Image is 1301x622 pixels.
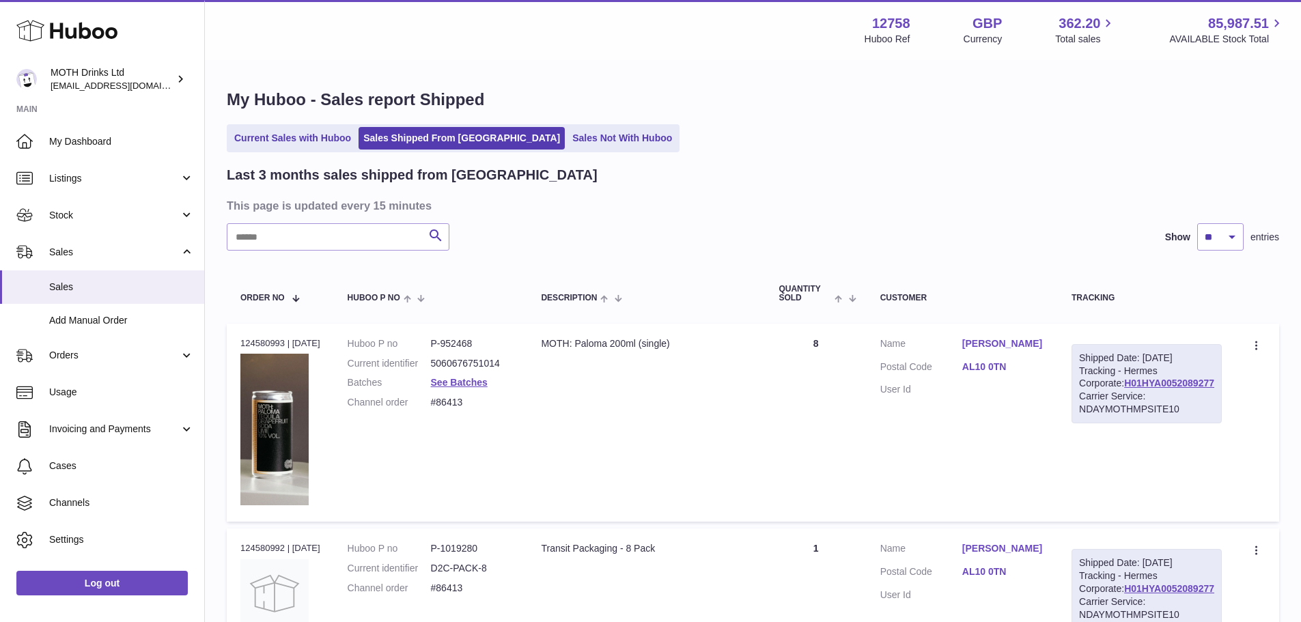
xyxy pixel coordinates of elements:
a: Sales Shipped From [GEOGRAPHIC_DATA] [359,127,565,150]
span: Settings [49,533,194,546]
div: Carrier Service: NDAYMOTHMPSITE10 [1079,390,1214,416]
dd: #86413 [431,582,514,595]
a: [PERSON_NAME] [962,542,1044,555]
dt: Current identifier [348,562,431,575]
span: Description [541,294,597,302]
span: Invoicing and Payments [49,423,180,436]
h1: My Huboo - Sales report Shipped [227,89,1279,111]
div: Tracking - Hermes Corporate: [1072,344,1222,423]
div: MOTH: Paloma 200ml (single) [541,337,751,350]
span: Sales [49,246,180,259]
div: Shipped Date: [DATE] [1079,556,1214,569]
span: entries [1250,231,1279,244]
h3: This page is updated every 15 minutes [227,198,1276,213]
dt: Postal Code [880,565,962,582]
div: Currency [964,33,1003,46]
span: Channels [49,496,194,509]
dt: Current identifier [348,357,431,370]
strong: 12758 [872,14,910,33]
span: [EMAIL_ADDRESS][DOMAIN_NAME] [51,80,201,91]
dd: 5060676751014 [431,357,514,370]
label: Show [1165,231,1190,244]
div: Carrier Service: NDAYMOTHMPSITE10 [1079,595,1214,621]
dt: Huboo P no [348,337,431,350]
dd: D2C-PACK-8 [431,562,514,575]
div: Customer [880,294,1044,302]
div: MOTH Drinks Ltd [51,66,173,92]
dt: Batches [348,376,431,389]
h2: Last 3 months sales shipped from [GEOGRAPHIC_DATA] [227,166,598,184]
span: Stock [49,209,180,222]
a: Current Sales with Huboo [229,127,356,150]
a: 362.20 Total sales [1055,14,1116,46]
span: 362.20 [1059,14,1100,33]
dt: Channel order [348,582,431,595]
div: Huboo Ref [865,33,910,46]
dd: P-952468 [431,337,514,350]
span: My Dashboard [49,135,194,148]
dd: #86413 [431,396,514,409]
a: Log out [16,571,188,595]
a: [PERSON_NAME] [962,337,1044,350]
a: AL10 0TN [962,361,1044,373]
a: See Batches [431,377,488,388]
a: H01HYA0052089277 [1124,378,1214,388]
span: Total sales [1055,33,1116,46]
a: H01HYA0052089277 [1124,583,1214,594]
span: Sales [49,281,194,294]
span: Huboo P no [348,294,400,302]
div: Tracking [1072,294,1222,302]
span: AVAILABLE Stock Total [1169,33,1285,46]
strong: GBP [973,14,1002,33]
span: 85,987.51 [1208,14,1269,33]
a: Sales Not With Huboo [568,127,677,150]
dt: Channel order [348,396,431,409]
dt: User Id [880,383,962,396]
a: 85,987.51 AVAILABLE Stock Total [1169,14,1285,46]
span: Cases [49,460,194,472]
span: Usage [49,386,194,399]
span: Order No [240,294,285,302]
span: Add Manual Order [49,314,194,327]
dt: Name [880,542,962,559]
img: internalAdmin-12758@internal.huboo.com [16,69,37,89]
div: Shipped Date: [DATE] [1079,352,1214,365]
img: 127581729090972.png [240,354,309,505]
td: 8 [765,324,866,522]
dt: Postal Code [880,361,962,377]
dd: P-1019280 [431,542,514,555]
dt: Huboo P no [348,542,431,555]
div: Transit Packaging - 8 Pack [541,542,751,555]
span: Listings [49,172,180,185]
span: Orders [49,349,180,362]
span: Quantity Sold [779,285,831,302]
div: 124580992 | [DATE] [240,542,320,554]
dt: Name [880,337,962,354]
div: 124580993 | [DATE] [240,337,320,350]
a: AL10 0TN [962,565,1044,578]
dt: User Id [880,589,962,602]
